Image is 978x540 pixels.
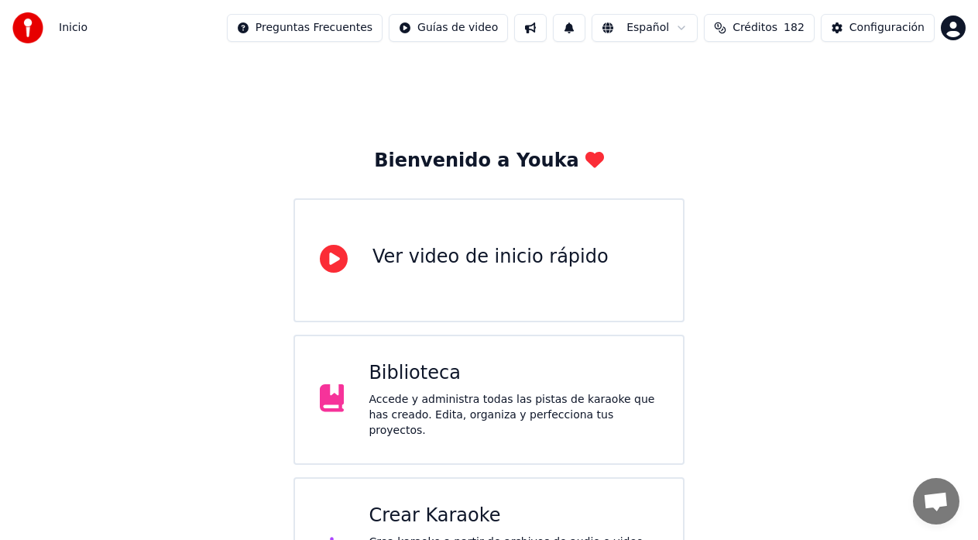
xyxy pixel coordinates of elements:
[372,245,609,270] div: Ver video de inicio rápido
[59,20,88,36] span: Inicio
[704,14,815,42] button: Créditos182
[784,20,805,36] span: 182
[913,478,959,525] div: Chat abierto
[821,14,935,42] button: Configuración
[369,504,658,528] div: Crear Karaoke
[369,392,658,439] div: Accede y administra todas las pistas de karaoke que has creado. Edita, organiza y perfecciona tus...
[849,20,925,36] div: Configuración
[227,14,383,42] button: Preguntas Frecuentes
[12,12,43,43] img: youka
[59,20,88,36] nav: breadcrumb
[369,361,658,386] div: Biblioteca
[733,20,777,36] span: Créditos
[389,14,508,42] button: Guías de video
[374,149,604,174] div: Bienvenido a Youka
